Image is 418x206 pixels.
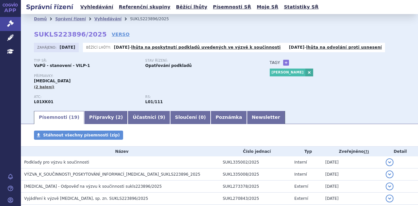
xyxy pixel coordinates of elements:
strong: OLAPARIB [34,100,54,104]
span: 0 [201,115,204,120]
span: Zahájeno: [37,45,58,50]
a: Newsletter [247,111,285,124]
td: SUKL273378/2025 [219,181,291,193]
abbr: (?) [364,150,369,154]
button: detail [386,170,394,178]
button: detail [386,158,394,166]
strong: [DATE] [289,45,305,50]
td: [DATE] [322,156,382,168]
a: Běžící lhůty [174,3,209,11]
span: Externí [294,196,308,201]
td: SUKL335008/2025 [219,168,291,181]
th: Detail [382,147,418,156]
span: Běžící lhůty: [86,45,112,50]
p: ATC: [34,95,139,99]
a: Správní řízení [55,17,86,21]
td: SUKL335002/2025 [219,156,291,168]
span: LYNPARZA - Odpověď na výzvu k součinnosti sukls223896/2025 [24,184,162,189]
a: Písemnosti SŘ [211,3,253,11]
th: Typ [291,147,322,156]
a: Poznámka [211,111,247,124]
th: Název [21,147,219,156]
button: detail [386,182,394,190]
strong: SUKLS223896/2025 [34,30,107,38]
a: Účastníci (9) [128,111,170,124]
strong: olaparib tbl. [145,100,163,104]
span: 2 [118,115,121,120]
span: (2 balení) [34,85,55,89]
p: Přípravky: [34,74,257,78]
strong: [DATE] [60,45,75,50]
a: lhůta na poskytnutí podkladů uvedených ve výzvě k součinnosti [131,45,281,50]
a: Přípravky (2) [84,111,128,124]
h3: Tagy [270,59,280,67]
strong: Opatřování podkladů [145,63,192,68]
span: VÝZVA_K_SOUČINNOSTI_POSKYTOVÁNÍ_INFORMACÍ_LYNPARZA_SUKLS223896_2025 [24,172,200,177]
td: SUKL270843/2025 [219,193,291,205]
button: detail [386,195,394,202]
strong: VaPÚ - stanovení - VILP-1 [34,63,90,68]
a: Vyhledávání [78,3,115,11]
span: Externí [294,184,308,189]
td: [DATE] [322,168,382,181]
span: 9 [160,115,163,120]
p: Stav řízení: [145,59,250,63]
a: Sloučení (0) [170,111,211,124]
td: [DATE] [322,181,382,193]
a: VERSO [112,31,130,38]
a: + [283,60,289,66]
p: Typ SŘ: [34,59,139,63]
span: Vyjádření k výzvě LYNPARZA, sp. zn. SUKLS223896/2025 [24,196,148,201]
strong: [DATE] [114,45,130,50]
td: [DATE] [322,193,382,205]
a: Vyhledávání [94,17,121,21]
span: 19 [71,115,77,120]
span: Interní [294,172,307,177]
a: Referenční skupiny [117,3,172,11]
span: Stáhnout všechny písemnosti (zip) [43,133,120,137]
p: - [114,45,281,50]
p: - [289,45,382,50]
h2: Správní řízení [21,2,78,11]
span: Podklady pro výzvu k součinnosti [24,160,89,165]
th: Číslo jednací [219,147,291,156]
a: Domů [34,17,47,21]
li: SUKLS223896/2025 [130,14,177,24]
a: Moje SŘ [255,3,280,11]
p: RS: [145,95,250,99]
a: Stáhnout všechny písemnosti (zip) [34,131,123,140]
a: Písemnosti (19) [34,111,84,124]
span: [MEDICAL_DATA] [34,79,71,83]
a: [PERSON_NAME] [270,69,305,76]
th: Zveřejněno [322,147,382,156]
span: Interní [294,160,307,165]
a: lhůta na odvolání proti usnesení [306,45,382,50]
a: Statistiky SŘ [282,3,320,11]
